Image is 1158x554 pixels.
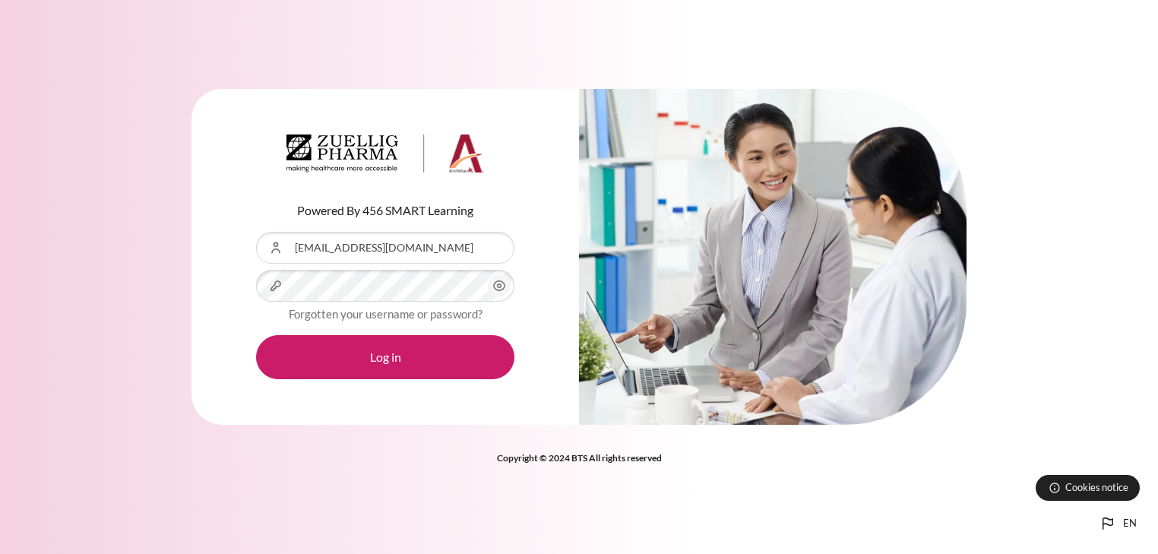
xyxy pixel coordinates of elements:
input: Username or Email Address [256,232,514,264]
img: Architeck [286,135,484,173]
a: Forgotten your username or password? [289,307,482,321]
p: Powered By 456 SMART Learning [256,201,514,220]
button: Log in [256,335,514,379]
span: Cookies notice [1065,480,1128,495]
button: Cookies notice [1036,475,1140,501]
button: Languages [1093,508,1143,539]
span: en [1123,516,1137,531]
a: Architeck [286,135,484,179]
strong: Copyright © 2024 BTS All rights reserved [497,452,662,464]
